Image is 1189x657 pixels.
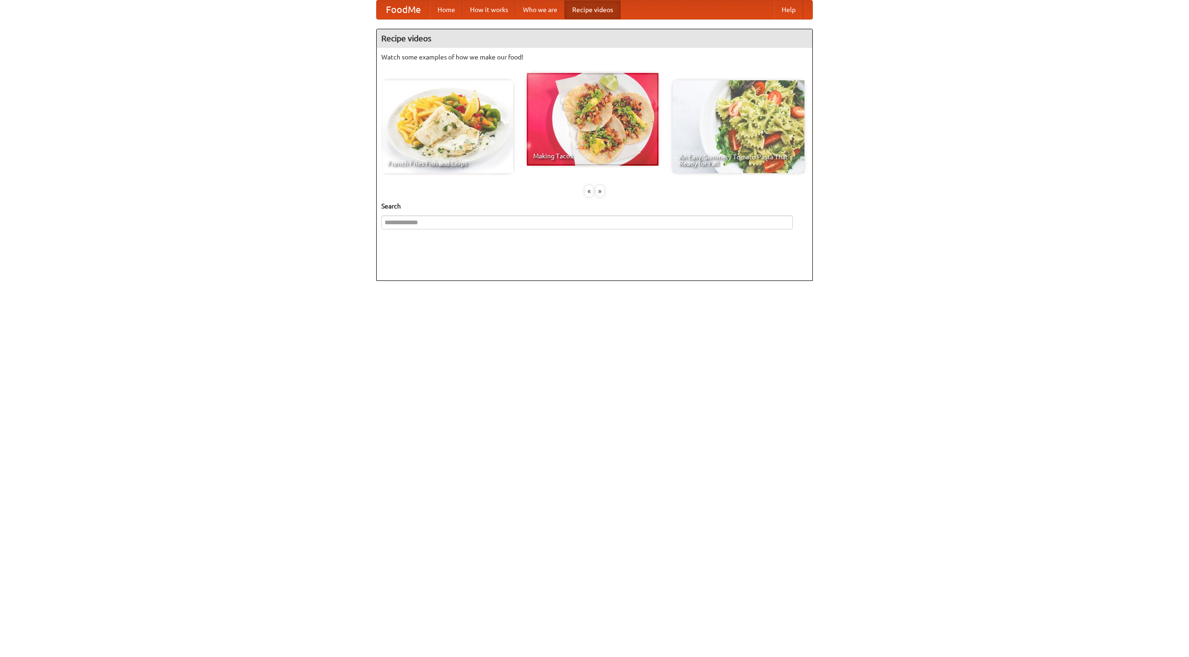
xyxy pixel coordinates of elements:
[533,153,652,159] span: Making Tacos
[377,0,430,19] a: FoodMe
[388,160,507,167] span: French Fries Fish and Chips
[463,0,516,19] a: How it works
[527,73,659,166] a: Making Tacos
[516,0,565,19] a: Who we are
[381,80,513,173] a: French Fries Fish and Chips
[679,154,798,167] span: An Easy, Summery Tomato Pasta That's Ready for Fall
[596,185,604,197] div: »
[381,52,808,62] p: Watch some examples of how we make our food!
[565,0,621,19] a: Recipe videos
[377,29,812,48] h4: Recipe videos
[774,0,803,19] a: Help
[381,202,808,211] h5: Search
[430,0,463,19] a: Home
[673,80,804,173] a: An Easy, Summery Tomato Pasta That's Ready for Fall
[585,185,593,197] div: «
